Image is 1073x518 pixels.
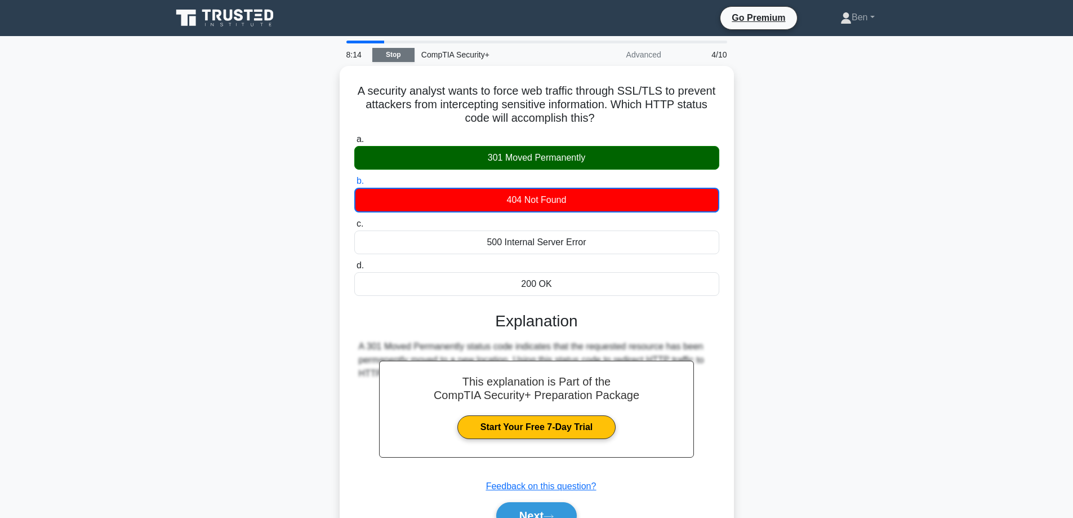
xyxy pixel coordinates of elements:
[372,48,415,62] a: Stop
[361,312,713,331] h3: Explanation
[354,146,719,170] div: 301 Moved Permanently
[359,340,715,380] div: A 301 Moved Permanently status code indicates that the requested resource has been permanently mo...
[725,11,792,25] a: Go Premium
[340,43,372,66] div: 8:14
[354,188,719,212] div: 404 Not Found
[354,272,719,296] div: 200 OK
[668,43,734,66] div: 4/10
[354,231,719,254] div: 500 Internal Server Error
[813,6,902,29] a: Ben
[357,176,364,185] span: b.
[357,260,364,270] span: d.
[415,43,569,66] div: CompTIA Security+
[569,43,668,66] div: Advanced
[486,481,596,491] a: Feedback on this question?
[457,415,616,439] a: Start Your Free 7-Day Trial
[353,84,720,126] h5: A security analyst wants to force web traffic through SSL/TLS to prevent attackers from intercept...
[357,134,364,144] span: a.
[357,219,363,228] span: c.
